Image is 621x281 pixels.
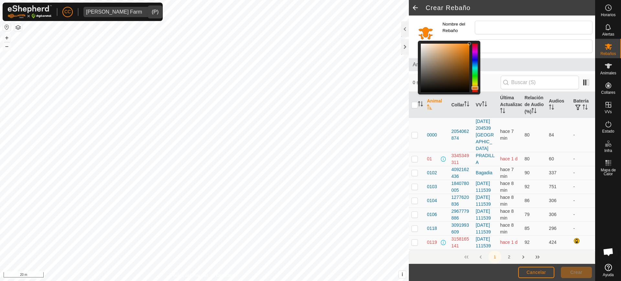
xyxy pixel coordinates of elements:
[476,236,491,248] a: [DATE] 111539
[525,212,530,217] span: 79
[476,170,492,175] a: Bagadia
[602,129,614,133] span: Estado
[500,129,514,141] span: 9 sept 2025, 13:13
[500,240,517,245] span: 7 sept 2025, 20:23
[571,92,595,118] th: Batería
[525,240,530,245] span: 92
[451,250,470,263] div: 2507997246
[145,7,158,17] div: dropdown trigger
[64,8,71,15] span: CC
[500,156,517,161] span: 7 sept 2025, 18:34
[427,197,437,204] span: 0104
[451,194,470,208] div: 1277620836
[583,105,588,111] p-sorticon: Activar para ordenar
[464,102,469,107] p-sorticon: Activar para ordenar
[413,79,501,86] span: 0 seleccionado de 280
[427,239,437,246] span: 0119
[546,166,571,180] td: 337
[476,209,491,221] a: [DATE] 111539
[442,39,475,53] label: Descripción
[546,180,571,194] td: 751
[525,198,530,203] span: 86
[546,118,571,152] td: 84
[546,235,571,249] td: 424
[571,194,595,208] td: -
[525,226,530,231] span: 85
[522,92,546,118] th: Relación de Audio (%)
[476,222,491,234] a: [DATE] 111539
[546,249,571,263] td: 968
[413,61,591,69] span: Animales
[476,181,491,193] a: [DATE] 111539
[595,261,621,279] a: Ayuda
[561,267,592,278] button: Crear
[427,169,437,176] span: 0102
[571,166,595,180] td: -
[503,251,516,264] button: 2
[525,184,530,189] span: 92
[500,222,514,234] span: 9 sept 2025, 13:12
[571,180,595,194] td: -
[600,71,616,75] span: Animales
[571,222,595,235] td: -
[451,152,470,166] div: 3345349311
[546,208,571,222] td: 306
[451,128,470,142] div: 2054062874
[525,170,530,175] span: 90
[442,21,475,34] label: Nombre del Rebaño
[427,156,432,162] span: 01
[517,251,530,264] button: Next Page
[3,23,11,31] button: Restablecer Mapa
[451,208,470,222] div: 2967779886
[216,273,238,278] a: Contáctenos
[599,242,618,262] div: Chat abierto
[571,152,595,166] td: -
[427,132,437,138] span: 0000
[601,91,615,94] span: Collares
[427,211,437,218] span: 0106
[427,183,437,190] span: 0103
[570,270,583,275] span: Crear
[427,105,432,111] p-sorticon: Activar para ordenar
[476,153,495,165] a: PRADILLA
[3,34,11,42] button: +
[476,250,491,262] a: [DATE] 111539
[500,250,514,262] span: 9 sept 2025, 13:12
[451,180,470,194] div: 1840780005
[527,270,546,275] span: Cancelar
[604,149,612,153] span: Infra
[500,195,514,207] span: 9 sept 2025, 13:12
[531,109,537,114] p-sorticon: Activar para ordenar
[497,92,522,118] th: Última Actualización
[83,7,145,17] span: Alarcia Monja Farm
[601,13,616,17] span: Horarios
[427,225,437,232] span: 0118
[8,5,52,18] img: Logo Gallagher
[500,167,514,179] span: 9 sept 2025, 13:12
[546,92,571,118] th: Audios
[86,9,142,15] div: [PERSON_NAME] Farm
[500,109,505,114] p-sorticon: Activar para ordenar
[571,208,595,222] td: -
[14,24,22,31] button: Capas del Mapa
[171,273,208,278] a: Política de Privacidad
[546,222,571,235] td: 296
[3,42,11,50] button: –
[500,209,514,221] span: 9 sept 2025, 13:11
[600,52,616,56] span: Rebaños
[399,271,406,278] button: i
[449,92,473,118] th: Collar
[451,166,470,180] div: 4092162436
[518,267,554,278] button: Cancelar
[546,194,571,208] td: 306
[531,251,544,264] button: Last Page
[418,102,423,107] p-sorticon: Activar para ordenar
[525,156,530,161] span: 80
[451,236,470,249] div: 3158165141
[603,273,614,277] span: Ayuda
[525,132,530,137] span: 80
[476,119,494,151] a: [DATE] 204539 [GEOGRAPHIC_DATA]
[605,110,612,114] span: VVs
[571,118,595,152] td: -
[473,92,497,118] th: VV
